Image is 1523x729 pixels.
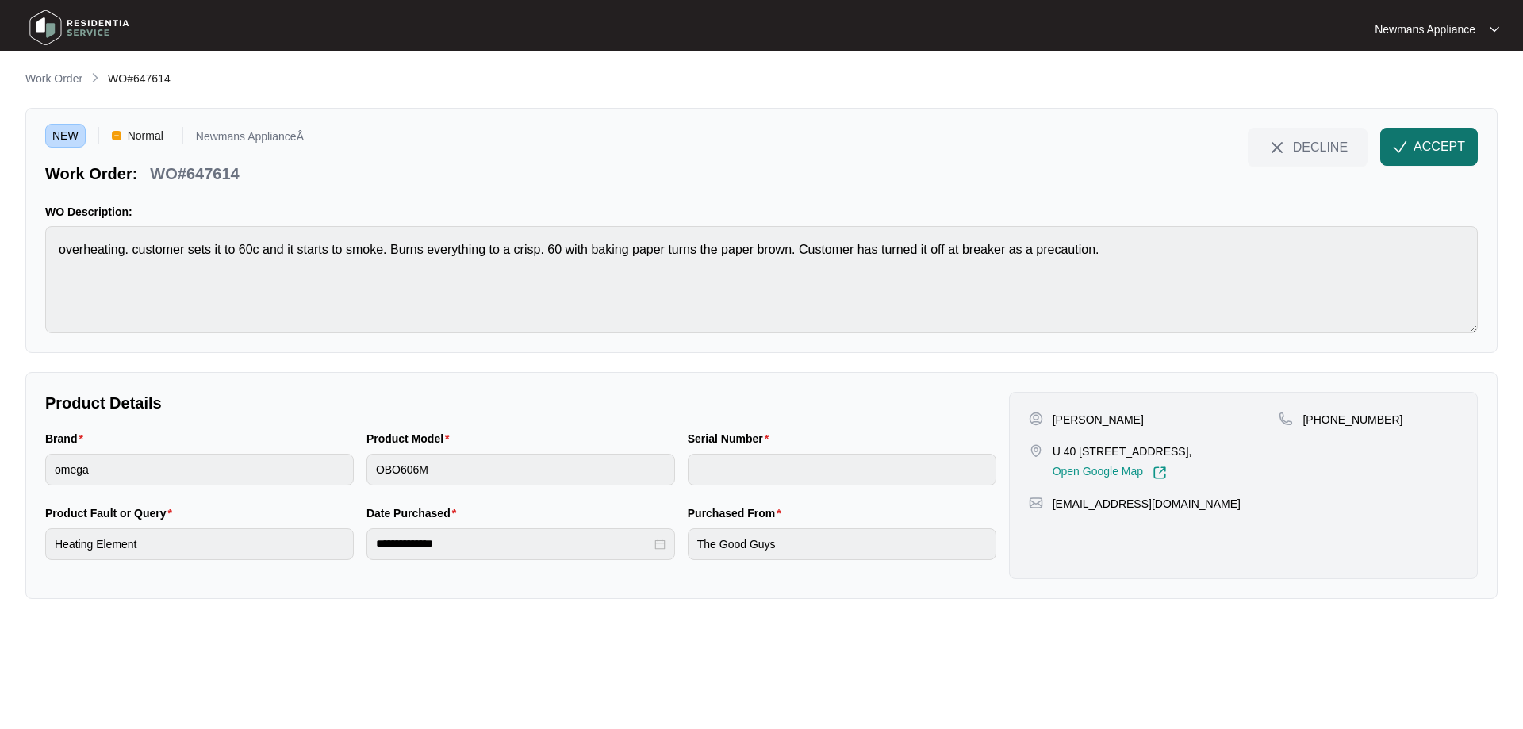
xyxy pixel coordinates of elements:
[1053,412,1144,428] p: [PERSON_NAME]
[45,204,1478,220] p: WO Description:
[24,4,135,52] img: residentia service logo
[112,131,121,140] img: Vercel Logo
[1029,443,1043,458] img: map-pin
[1375,21,1475,37] p: Newmans Appliance
[1053,443,1192,459] p: U 40 [STREET_ADDRESS],
[1393,140,1407,154] img: check-Icon
[45,505,178,521] label: Product Fault or Query
[45,528,354,560] input: Product Fault or Query
[688,454,996,485] input: Serial Number
[150,163,239,185] p: WO#647614
[45,454,354,485] input: Brand
[45,163,137,185] p: Work Order:
[1414,137,1465,156] span: ACCEPT
[688,431,775,447] label: Serial Number
[45,431,90,447] label: Brand
[366,431,456,447] label: Product Model
[108,72,171,85] span: WO#647614
[1302,412,1402,428] p: [PHONE_NUMBER]
[366,454,675,485] input: Product Model
[366,505,462,521] label: Date Purchased
[688,528,996,560] input: Purchased From
[1268,138,1287,157] img: close-Icon
[376,535,651,552] input: Date Purchased
[1153,466,1167,480] img: Link-External
[1380,128,1478,166] button: check-IconACCEPT
[121,124,170,148] span: Normal
[22,71,86,88] a: Work Order
[45,226,1478,333] textarea: overheating. customer sets it to 60c and it starts to smoke. Burns everything to a crisp. 60 with...
[1053,466,1167,480] a: Open Google Map
[1490,25,1499,33] img: dropdown arrow
[25,71,82,86] p: Work Order
[45,124,86,148] span: NEW
[1248,128,1368,166] button: close-IconDECLINE
[1279,412,1293,426] img: map-pin
[1053,496,1241,512] p: [EMAIL_ADDRESS][DOMAIN_NAME]
[89,71,102,84] img: chevron-right
[196,131,304,148] p: Newmans ApplianceÂ
[1029,412,1043,426] img: user-pin
[45,392,996,414] p: Product Details
[1293,138,1348,155] span: DECLINE
[688,505,788,521] label: Purchased From
[1029,496,1043,510] img: map-pin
